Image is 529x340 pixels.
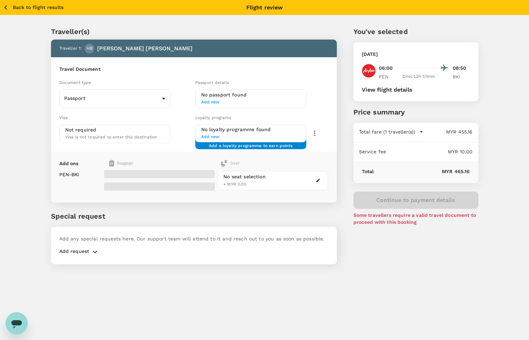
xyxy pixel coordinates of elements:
p: MYR 10.00 [386,148,472,155]
p: You've selected [353,26,478,37]
img: AK [362,64,376,78]
p: Total [362,168,374,175]
p: Traveller(s) [51,26,337,37]
p: [PERSON_NAME] [PERSON_NAME] [97,44,193,53]
span: Visa [59,115,68,120]
p: BKI [453,73,470,80]
iframe: Button to launch messaging window [6,312,28,334]
h6: No loyalty programme found [201,126,300,134]
p: Back to flight results [13,4,63,11]
p: Special request [51,211,337,221]
p: Some travellers require a valid travel document to proceed with this booking [353,212,478,226]
p: Not required [65,126,96,133]
p: Flight review [246,3,283,12]
p: Add request [59,248,89,256]
p: Add any special requests here. Our support team will attend to it and reach out to you as soon as... [59,235,329,242]
button: Back to flight results [3,3,63,12]
p: Service fee [359,148,386,155]
span: Loyalty programs [195,115,231,120]
img: baggage-icon [221,160,228,167]
p: Traveller 1 : [59,45,82,52]
div: Direct , 2h 50min [400,73,437,80]
img: baggage-icon [109,160,114,167]
div: Baggage [109,160,190,167]
div: No seat selection [223,173,266,180]
p: Total fare (1 traveller(s)) [359,128,415,135]
p: PEN [379,73,396,80]
p: Passport [64,95,159,102]
span: Passport details [195,80,229,85]
p: [DATE] [362,51,378,58]
span: Add a loyalty programme to earn points [209,143,292,144]
h6: Travel Document [59,66,329,73]
span: + MYR 0.00 [223,182,246,187]
div: Seat [221,160,240,167]
button: Total fare (1 traveller(s)) [359,128,424,135]
span: HB [87,45,93,52]
p: 08:50 [453,65,470,72]
span: Visa is not required to enter this destination [65,135,157,139]
button: View flight details [362,87,412,93]
h6: No passport found [201,91,300,99]
div: Passport [59,90,170,107]
span: Document type [59,80,91,85]
p: MYR 465.16 [374,168,470,175]
p: 06:00 [379,65,393,72]
p: PEN - BKI [59,171,79,178]
span: Add new [201,134,300,141]
p: Add ons [59,160,79,167]
p: MYR 455.16 [424,128,473,135]
span: Add new [201,99,300,106]
p: Price summary [353,107,478,117]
